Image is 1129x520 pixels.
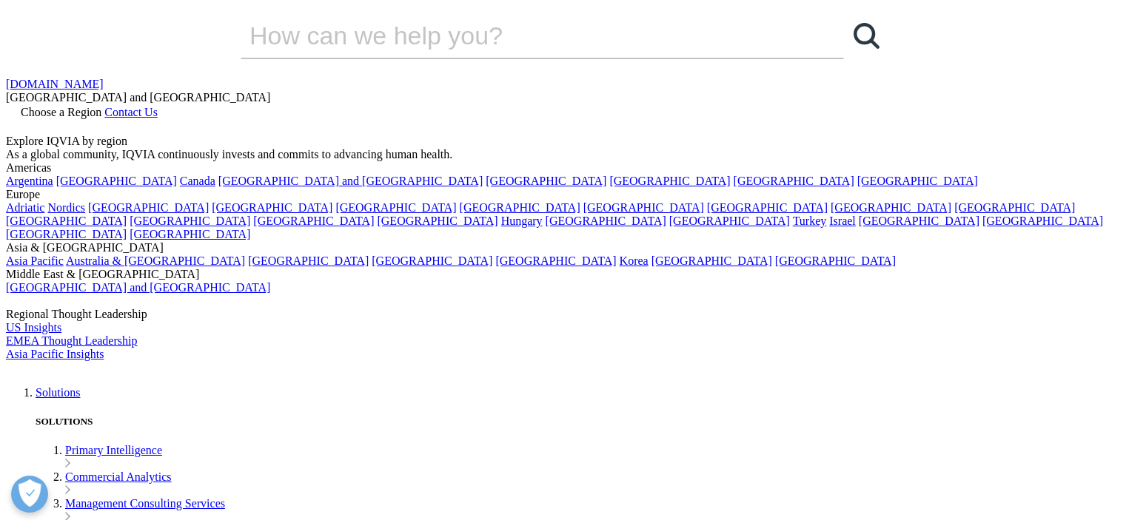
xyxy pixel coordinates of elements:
a: [GEOGRAPHIC_DATA] [372,254,492,267]
a: [GEOGRAPHIC_DATA] [248,254,369,267]
a: [GEOGRAPHIC_DATA] [486,175,606,187]
a: [GEOGRAPHIC_DATA] [495,254,616,267]
a: [GEOGRAPHIC_DATA] [982,215,1103,227]
div: Explore IQVIA by region [6,135,1123,148]
a: [GEOGRAPHIC_DATA] [253,215,374,227]
a: [GEOGRAPHIC_DATA] [6,215,127,227]
a: Korea [620,254,649,267]
a: US Insights [6,321,61,334]
a: [GEOGRAPHIC_DATA] [546,215,666,227]
a: [GEOGRAPHIC_DATA] [831,201,951,214]
a: Primary Intelligence [65,444,162,456]
a: [GEOGRAPHIC_DATA] and [GEOGRAPHIC_DATA] [218,175,483,187]
a: [GEOGRAPHIC_DATA] [6,228,127,240]
a: [GEOGRAPHIC_DATA] [130,228,250,240]
a: [GEOGRAPHIC_DATA] [56,175,177,187]
a: [GEOGRAPHIC_DATA] [377,215,498,227]
a: [GEOGRAPHIC_DATA] [460,201,580,214]
a: [GEOGRAPHIC_DATA] [859,215,979,227]
a: Canada [180,175,215,187]
h5: SOLUTIONS [36,416,1123,428]
input: Buscar [241,13,802,58]
a: [GEOGRAPHIC_DATA] [651,254,772,267]
div: Europe [6,188,1123,201]
a: [GEOGRAPHIC_DATA] [130,215,250,227]
a: [GEOGRAPHIC_DATA] [669,215,790,227]
a: Argentina [6,175,53,187]
a: Contact Us [104,106,158,118]
a: Turkey [793,215,827,227]
a: Management Consulting Services [65,497,225,510]
div: Asia & [GEOGRAPHIC_DATA] [6,241,1123,254]
a: Australia & [GEOGRAPHIC_DATA] [66,254,245,267]
a: Nordics [47,201,85,214]
a: [GEOGRAPHIC_DATA] [88,201,209,214]
a: Buscar [844,13,888,58]
div: Middle East & [GEOGRAPHIC_DATA] [6,268,1123,281]
a: [DOMAIN_NAME] [6,78,104,90]
a: Asia Pacific Insights [6,348,104,360]
a: Adriatic [6,201,44,214]
a: Israel [829,215,856,227]
div: Americas [6,161,1123,175]
a: Solutions [36,386,80,399]
a: [GEOGRAPHIC_DATA] and [GEOGRAPHIC_DATA] [6,281,270,294]
a: Asia Pacific [6,254,64,267]
a: [GEOGRAPHIC_DATA] [775,254,896,267]
a: [GEOGRAPHIC_DATA] [857,175,978,187]
div: Regional Thought Leadership [6,308,1123,321]
a: [GEOGRAPHIC_DATA] [707,201,828,214]
a: Hungary [501,215,543,227]
button: Open Preferences [11,476,48,513]
div: [GEOGRAPHIC_DATA] and [GEOGRAPHIC_DATA] [6,91,1123,104]
a: EMEA Thought Leadership [6,334,137,347]
a: [GEOGRAPHIC_DATA] [335,201,456,214]
a: Commercial Analytics [65,470,172,483]
a: [GEOGRAPHIC_DATA] [734,175,854,187]
span: Choose a Region [21,106,101,118]
a: [GEOGRAPHIC_DATA] [954,201,1075,214]
a: [GEOGRAPHIC_DATA] [583,201,704,214]
div: As a global community, IQVIA continuously invests and commits to advancing human health. [6,148,1123,161]
a: [GEOGRAPHIC_DATA] [212,201,332,214]
svg: Search [854,23,880,49]
a: [GEOGRAPHIC_DATA] [609,175,730,187]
